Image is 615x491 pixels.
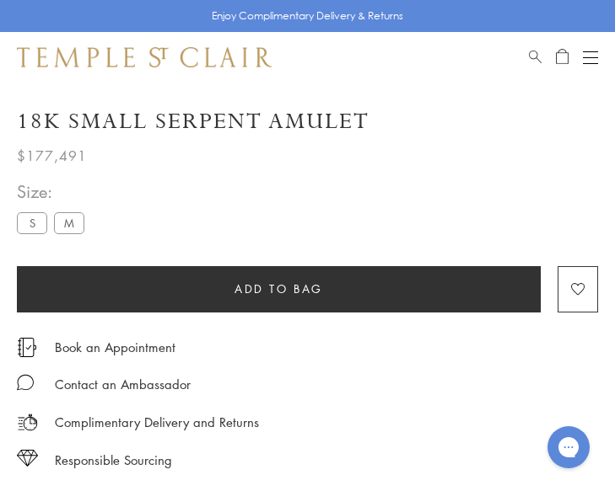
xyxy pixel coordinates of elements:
a: Book an Appointment [55,338,175,356]
span: Size: [17,178,91,205]
div: Contact an Ambassador [55,374,191,395]
a: Open Shopping Bag [556,47,569,67]
span: Add to bag [235,280,323,298]
img: Temple St. Clair [17,47,272,67]
label: M [54,212,84,233]
img: icon_appointment.svg [17,338,37,357]
button: Add to bag [17,266,541,312]
img: MessageIcon-01_2.svg [17,374,34,391]
label: S [17,212,47,233]
p: Enjoy Complimentary Delivery & Returns [212,8,403,24]
button: Open navigation [583,47,598,67]
img: icon_sourcing.svg [17,450,38,467]
iframe: Gorgias live chat messenger [539,420,598,474]
div: Responsible Sourcing [55,450,172,471]
span: $177,491 [17,145,87,167]
p: Complimentary Delivery and Returns [55,412,259,433]
a: Search [529,47,542,67]
h1: 18K Small Serpent Amulet [17,107,598,136]
img: icon_delivery.svg [17,412,38,433]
